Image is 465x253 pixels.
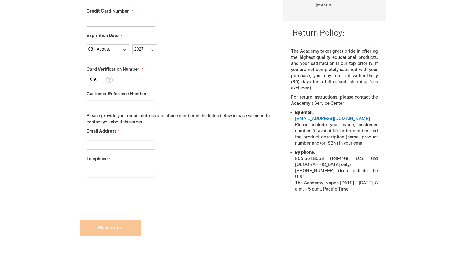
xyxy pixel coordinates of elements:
iframe: reCAPTCHA [80,187,173,211]
span: Email Address [87,129,116,134]
input: Credit Card Number [87,17,155,27]
p: Please provide your email address and phone number in the fields below in case we need to contact... [87,113,275,125]
strong: By phone: [295,150,315,155]
strong: By email: [295,110,314,115]
span: Expiration Date [87,33,119,38]
p: For return instructions, please contact the Academy’s Service Center: [291,94,378,107]
li: Please include your name, customer number (if available), order number and the product descriptio... [295,110,378,146]
input: Card Verification Number [87,75,103,85]
span: Customer Reference Number [87,91,147,96]
p: The Academy takes great pride in offering the highest quality educational products, and your sati... [291,48,378,91]
span: Card Verification Number [87,67,139,72]
span: Return Policy: [293,28,345,38]
a: [EMAIL_ADDRESS][DOMAIN_NAME] [295,116,370,121]
li: 866.561.8558 (toll-free, U.S. and [GEOGRAPHIC_DATA] only) [PHONE_NUMBER] (from outside the U.S.) ... [295,149,378,192]
span: Telephone [87,156,108,161]
span: $297.00 [316,3,331,8]
span: Credit Card Number [87,9,129,14]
